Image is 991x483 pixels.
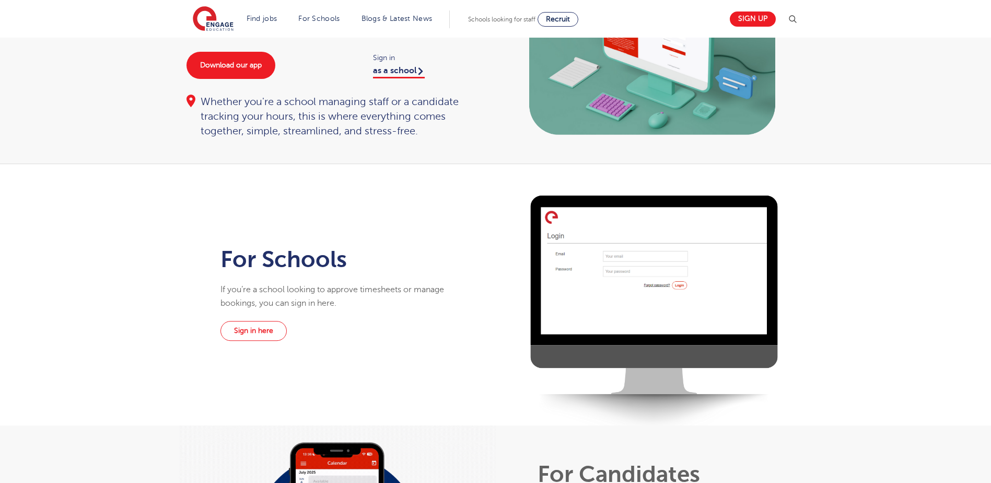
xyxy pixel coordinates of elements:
[298,15,340,22] a: For Schools
[373,66,425,78] a: as a school
[220,321,287,341] a: Sign in here
[193,6,234,32] img: Engage Education
[247,15,277,22] a: Find jobs
[546,15,570,23] span: Recruit
[220,246,453,272] h1: For Schools
[186,52,275,79] a: Download our app
[220,283,453,310] p: If you’re a school looking to approve timesheets or manage bookings, you can sign in here.
[362,15,433,22] a: Blogs & Latest News
[186,95,485,139] div: Whether you're a school managing staff or a candidate tracking your hours, this is where everythi...
[468,16,535,23] span: Schools looking for staff
[538,12,578,27] a: Recruit
[373,52,485,64] span: Sign in
[730,11,776,27] a: Sign up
